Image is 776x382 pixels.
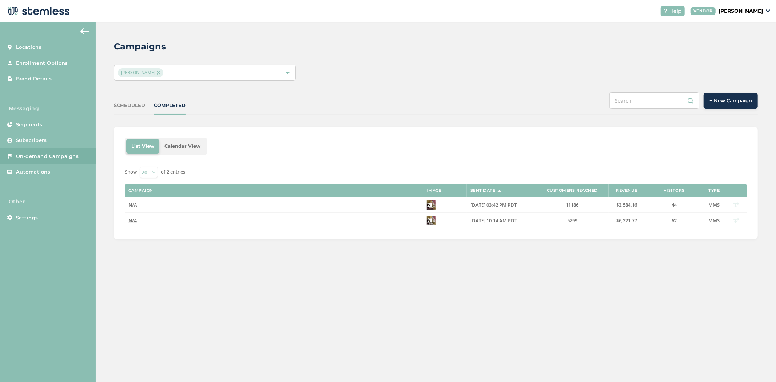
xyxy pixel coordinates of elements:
[707,202,721,208] label: MMS
[16,44,42,51] span: Locations
[672,202,677,208] span: 44
[427,216,436,225] img: y8mAAfOzKHoPd7Ige2Ike7VKKWQ9LYCngu.jpg
[118,68,163,77] span: [PERSON_NAME]
[80,28,89,34] img: icon-arrow-back-accent-c549486e.svg
[649,218,700,224] label: 62
[498,190,501,192] img: icon-sort-1e1d7615.svg
[128,218,419,224] label: N/A
[719,7,763,15] p: [PERSON_NAME]
[617,217,637,224] span: $6,221.77
[707,218,721,224] label: MMS
[691,7,716,15] div: VENDOR
[128,188,153,193] label: Campaign
[709,188,720,193] label: Type
[709,202,720,208] span: MMS
[128,202,419,208] label: N/A
[470,202,517,208] span: [DATE] 03:42 PM PDT
[616,188,638,193] label: Revenue
[114,40,166,53] h2: Campaigns
[125,168,137,176] label: Show
[609,92,699,109] input: Search
[470,217,517,224] span: [DATE] 10:14 AM PDT
[617,202,637,208] span: $3,584.16
[128,217,137,224] span: N/A
[16,75,52,83] span: Brand Details
[766,9,770,12] img: icon_down-arrow-small-66adaf34.svg
[709,97,752,104] span: + New Campaign
[567,217,577,224] span: 5299
[427,200,436,210] img: oDHDj6lQHFgba7RRTtQq7bXbXE4ubJo9Y6.jpg
[540,202,605,208] label: 11186
[154,102,186,109] div: COMPLETED
[427,188,442,193] label: Image
[126,139,159,154] li: List View
[114,102,145,109] div: SCHEDULED
[16,214,38,222] span: Settings
[16,168,51,176] span: Automations
[664,9,668,13] img: icon-help-white-03924b79.svg
[612,218,641,224] label: $6,221.77
[709,217,720,224] span: MMS
[540,218,605,224] label: 5299
[128,202,137,208] span: N/A
[159,139,206,154] li: Calendar View
[470,188,496,193] label: Sent Date
[566,202,579,208] span: 11186
[547,188,598,193] label: Customers Reached
[470,218,532,224] label: 03/21/2025 10:14 AM PDT
[16,153,79,160] span: On-demand Campaigns
[16,60,68,67] span: Enrollment Options
[740,347,776,382] iframe: Chat Widget
[704,93,758,109] button: + New Campaign
[669,7,682,15] span: Help
[6,4,70,18] img: logo-dark-0685b13c.svg
[664,188,685,193] label: Visitors
[649,202,700,208] label: 44
[161,168,185,176] label: of 2 entries
[470,202,532,208] label: 05/15/2025 03:42 PM PDT
[16,121,43,128] span: Segments
[16,137,47,144] span: Subscribers
[157,71,160,75] img: icon-close-accent-8a337256.svg
[612,202,641,208] label: $3,584.16
[672,217,677,224] span: 62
